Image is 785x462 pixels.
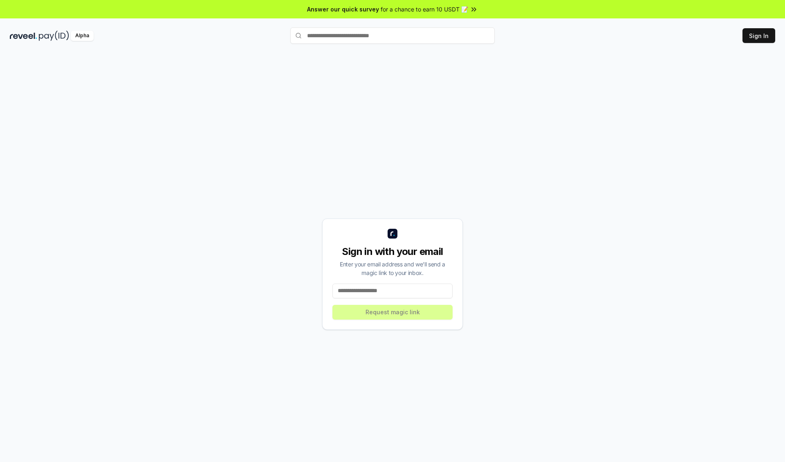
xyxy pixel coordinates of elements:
img: reveel_dark [10,31,37,41]
div: Enter your email address and we’ll send a magic link to your inbox. [332,260,453,277]
img: logo_small [388,229,397,239]
div: Alpha [71,31,94,41]
img: pay_id [39,31,69,41]
div: Sign in with your email [332,245,453,258]
span: for a chance to earn 10 USDT 📝 [381,5,468,14]
span: Answer our quick survey [307,5,379,14]
button: Sign In [742,28,775,43]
